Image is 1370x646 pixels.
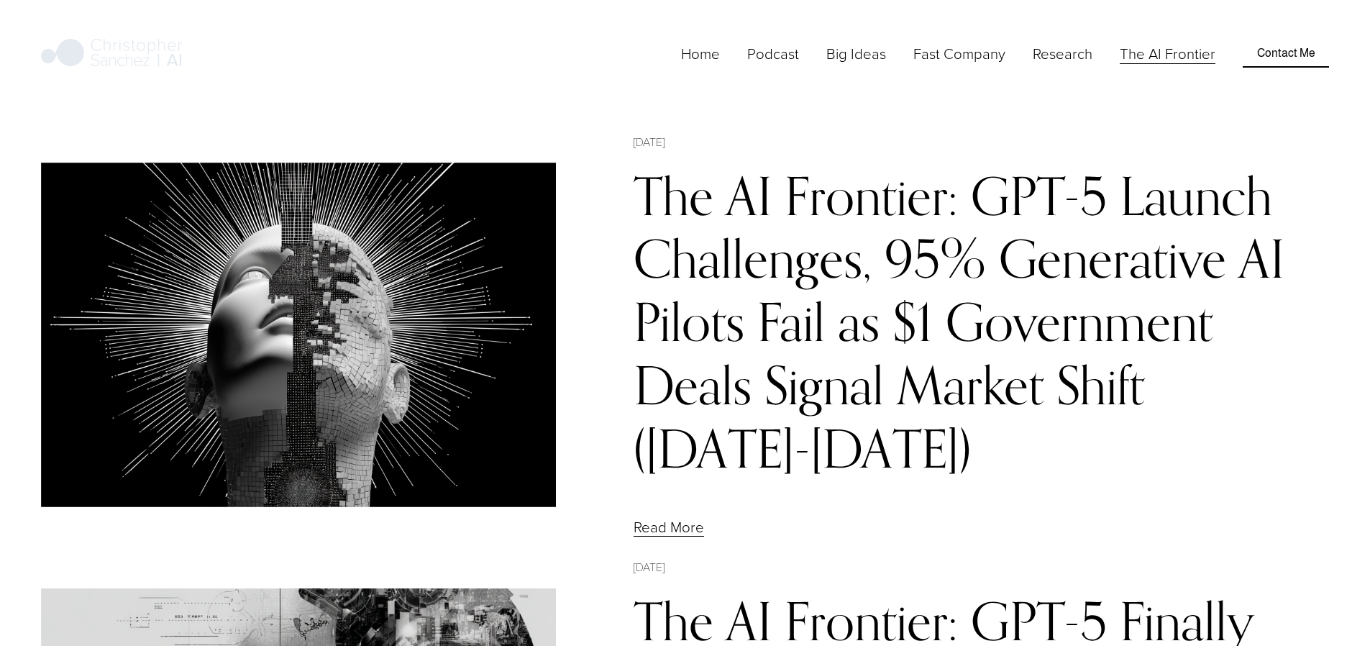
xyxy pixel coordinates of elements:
a: folder dropdown [1033,42,1092,65]
img: The AI Frontier: GPT-5 Launch Challenges, 95% Generative AI Pilots Fail as $1 Government Deals Si... [41,163,556,507]
time: [DATE] [634,133,665,150]
a: folder dropdown [826,42,886,65]
a: The AI Frontier [1120,42,1215,65]
span: Big Ideas [826,43,886,64]
a: Read More [634,517,704,537]
a: Home [681,42,720,65]
span: Fast Company [913,43,1005,64]
a: Contact Me [1243,40,1328,67]
img: Christopher Sanchez | AI [41,36,183,72]
a: Podcast [747,42,799,65]
a: folder dropdown [913,42,1005,65]
time: [DATE] [634,558,665,576]
span: Research [1033,43,1092,64]
a: The AI Frontier: GPT-5 Launch Challenges, 95% Generative AI Pilots Fail as $1 Government Deals Si... [634,164,1284,480]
